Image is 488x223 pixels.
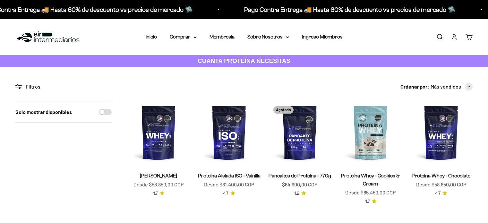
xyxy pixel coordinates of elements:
[341,173,400,186] a: Proteína Whey - Cookies & Cream
[15,82,112,91] div: Filtros
[431,82,473,91] button: Más vendidos
[170,33,197,41] summary: Comprar
[345,188,396,197] sale-price: Desde $65.450,00 COP
[431,82,461,91] span: Más vendidos
[364,198,377,205] a: 4.74.7 de 5.0 estrellas
[146,34,157,39] a: Inicio
[15,108,72,116] label: Solo mostrar disponibles
[243,4,455,15] p: Pago Contra Entrega 🚚 Hasta 60% de descuento vs precios de mercado 🛸
[302,34,343,39] a: Ingreso Miembros
[435,190,441,197] span: 4.7
[294,190,299,197] span: 4.2
[204,180,254,189] sale-price: Desde $81.400,00 COP
[140,173,177,178] a: [PERSON_NAME]
[412,173,470,178] a: Proteína Whey - Chocolate
[364,198,370,205] span: 4.7
[198,173,261,178] a: Proteína Aislada ISO - Vainilla
[152,190,158,197] span: 4.7
[152,190,165,197] a: 4.74.7 de 5.0 estrellas
[198,57,290,64] strong: CUANTA PROTEÍNA NECESITAS
[223,190,235,197] a: 4.74.7 de 5.0 estrellas
[282,180,317,189] sale-price: $64.900,00 COP
[210,34,235,39] a: Membresía
[435,190,447,197] a: 4.74.7 de 5.0 estrellas
[416,180,466,189] sale-price: Desde $58.850,00 COP
[294,190,306,197] a: 4.24.2 de 5.0 estrellas
[269,173,331,178] a: Pancakes de Proteína - 770g
[247,33,289,41] summary: Sobre Nosotros
[400,82,429,91] span: Ordenar por:
[133,180,184,189] sale-price: Desde $58.850,00 COP
[223,190,228,197] span: 4.7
